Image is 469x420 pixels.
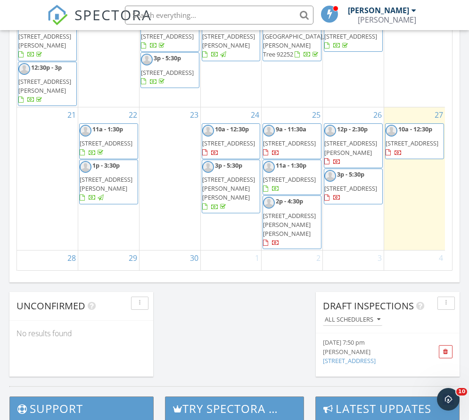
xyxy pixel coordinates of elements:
span: [STREET_ADDRESS] [80,139,132,147]
span: 3p - 5:30p [337,170,364,178]
span: [STREET_ADDRESS][PERSON_NAME][PERSON_NAME] [263,211,316,238]
a: 10a - 12:30p [STREET_ADDRESS] [141,18,194,49]
span: 10a - 12:30p [398,125,432,133]
div: [DATE] 7:50 pm [323,338,431,347]
a: [DATE] 7:50 pm [PERSON_NAME] [STREET_ADDRESS] [323,338,431,365]
span: [STREET_ADDRESS] [141,68,194,77]
a: 1p - 3:30p [STREET_ADDRESS][PERSON_NAME] [80,161,132,202]
a: 10a - 12:30p [STREET_ADDRESS] [140,16,199,52]
a: 12:30p - 3p [STREET_ADDRESS][PERSON_NAME] [18,63,71,104]
span: [GEOGRAPHIC_DATA], [PERSON_NAME] Tree 92252 [263,32,324,58]
a: 3p - 5:30p [STREET_ADDRESS] [140,52,199,88]
a: 3:30p - 6p [STREET_ADDRESS][PERSON_NAME] [202,18,255,59]
span: 11a - 1:30p [92,125,123,133]
img: default-user-f0147aede5fd5fa78ca7ade42f37bd4542148d508eef1c3d3ea960f66861d68b.jpg [18,63,30,75]
a: Go to September 25, 2025 [310,107,322,122]
a: 11a - 1:30p [STREET_ADDRESS] [263,160,321,195]
img: default-user-f0147aede5fd5fa78ca7ade42f37bd4542148d508eef1c3d3ea960f66861d68b.jpg [202,125,214,137]
a: Go to October 2, 2025 [314,250,322,266]
a: Go to September 22, 2025 [127,107,139,122]
span: 3p - 5:30p [154,54,181,62]
img: default-user-f0147aede5fd5fa78ca7ade42f37bd4542148d508eef1c3d3ea960f66861d68b.jpg [202,161,214,173]
a: Go to October 4, 2025 [437,250,445,266]
span: [STREET_ADDRESS] [324,32,377,40]
a: 2p - 4:30p [GEOGRAPHIC_DATA], [PERSON_NAME] Tree 92252 [263,18,324,59]
td: Go to September 23, 2025 [139,107,200,250]
span: 11a - 1:30p [276,161,306,170]
span: Draft Inspections [323,299,414,312]
td: Go to October 4, 2025 [384,250,445,282]
a: 12p - 2:30p [STREET_ADDRESS][PERSON_NAME] [324,125,377,166]
img: default-user-f0147aede5fd5fa78ca7ade42f37bd4542148d508eef1c3d3ea960f66861d68b.jpg [386,125,397,137]
td: Go to September 26, 2025 [323,107,384,250]
input: Search everything... [125,6,313,24]
a: 2p - 4:30p [GEOGRAPHIC_DATA], [PERSON_NAME] Tree 92252 [263,16,321,61]
div: [PERSON_NAME] [323,347,431,356]
div: [PERSON_NAME] [348,6,409,15]
span: [STREET_ADDRESS] [263,175,316,184]
a: 12:30p - 3p [STREET_ADDRESS][PERSON_NAME] [18,62,77,106]
span: SPECTORA [74,5,152,24]
a: 2p - 4:30p [STREET_ADDRESS][PERSON_NAME][PERSON_NAME] [263,195,321,249]
a: 9a - 11:30a [STREET_ADDRESS] [263,123,321,159]
a: Go to October 3, 2025 [376,250,384,266]
span: [STREET_ADDRESS] [324,184,377,193]
h3: Support [10,397,153,420]
a: 1p - 3:30p [STREET_ADDRESS] [324,16,383,52]
td: Go to October 3, 2025 [323,250,384,282]
img: default-user-f0147aede5fd5fa78ca7ade42f37bd4542148d508eef1c3d3ea960f66861d68b.jpg [263,161,275,173]
td: Go to September 24, 2025 [200,107,262,250]
td: Go to September 21, 2025 [17,107,78,250]
span: 9a - 11:30a [276,125,306,133]
a: 3p - 5:30p [STREET_ADDRESS] [324,170,377,202]
span: 12:30p - 3p [31,63,62,72]
a: 10a - 12:30p [STREET_ADDRESS] [385,123,444,159]
span: [STREET_ADDRESS] [202,139,255,147]
td: Go to September 30, 2025 [139,250,200,282]
h3: Try spectora advanced [DATE] [165,397,303,420]
td: Go to September 28, 2025 [17,250,78,282]
span: 1p - 3:30p [92,161,120,170]
img: default-user-f0147aede5fd5fa78ca7ade42f37bd4542148d508eef1c3d3ea960f66861d68b.jpg [324,170,336,182]
span: 3p - 5:30p [215,161,242,170]
a: 3p - 5:30p [STREET_ADDRESS][PERSON_NAME][PERSON_NAME] [202,160,261,213]
span: [STREET_ADDRESS] [263,139,316,147]
td: Go to September 27, 2025 [384,107,445,250]
a: 10a - 12:30p [STREET_ADDRESS] [202,125,255,156]
a: 11a - 1:30p [STREET_ADDRESS] [79,123,138,159]
a: 9a - 11:30a [STREET_ADDRESS] [263,125,316,156]
div: Marshall Cordle [358,15,416,24]
a: 10a - 12:30p [STREET_ADDRESS] [386,125,438,156]
span: 10 [456,388,467,396]
td: Go to September 22, 2025 [78,107,140,250]
img: default-user-f0147aede5fd5fa78ca7ade42f37bd4542148d508eef1c3d3ea960f66861d68b.jpg [141,54,153,65]
img: The Best Home Inspection Software - Spectora [47,5,68,25]
td: Go to October 1, 2025 [200,250,262,282]
img: default-user-f0147aede5fd5fa78ca7ade42f37bd4542148d508eef1c3d3ea960f66861d68b.jpg [324,125,336,137]
a: 3p - 5:30p [STREET_ADDRESS] [141,54,194,85]
div: All schedulers [325,316,380,323]
span: [STREET_ADDRESS][PERSON_NAME][PERSON_NAME] [202,175,255,202]
img: default-user-f0147aede5fd5fa78ca7ade42f37bd4542148d508eef1c3d3ea960f66861d68b.jpg [263,197,275,209]
a: Go to October 1, 2025 [253,250,261,266]
span: Unconfirmed [16,299,85,312]
div: No results found [9,321,153,346]
a: 11a - 1:30p [STREET_ADDRESS] [263,161,316,193]
a: [STREET_ADDRESS] [323,356,376,365]
a: Go to September 23, 2025 [188,107,200,122]
a: SPECTORA [47,13,152,32]
a: Go to September 30, 2025 [188,250,200,266]
a: Go to September 26, 2025 [371,107,384,122]
span: 12p - 2:30p [337,125,368,133]
a: 12p - 2:30p [STREET_ADDRESS][PERSON_NAME] [324,123,383,168]
span: 2p - 4:30p [276,197,303,205]
img: default-user-f0147aede5fd5fa78ca7ade42f37bd4542148d508eef1c3d3ea960f66861d68b.jpg [80,125,91,137]
span: [STREET_ADDRESS][PERSON_NAME] [18,77,71,95]
a: 1p - 3:30p [STREET_ADDRESS] [324,18,377,49]
a: Go to September 21, 2025 [66,107,78,122]
a: 11a - 1:30p [STREET_ADDRESS][PERSON_NAME] [18,16,77,61]
img: default-user-f0147aede5fd5fa78ca7ade42f37bd4542148d508eef1c3d3ea960f66861d68b.jpg [80,161,91,173]
span: 10a - 12:30p [215,125,249,133]
a: 11a - 1:30p [STREET_ADDRESS] [80,125,132,156]
a: 3:30p - 6p [STREET_ADDRESS][PERSON_NAME] [202,16,261,61]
